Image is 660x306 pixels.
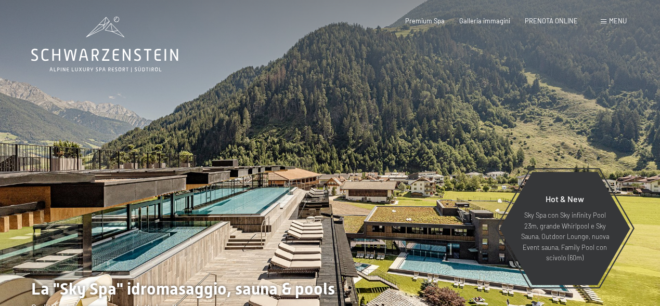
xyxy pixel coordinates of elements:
[405,17,445,25] a: Premium Spa
[609,17,627,25] span: Menu
[520,210,610,263] p: Sky Spa con Sky infinity Pool 23m, grande Whirlpool e Sky Sauna, Outdoor Lounge, nuova Event saun...
[459,17,510,25] a: Galleria immagini
[499,171,631,286] a: Hot & New Sky Spa con Sky infinity Pool 23m, grande Whirlpool e Sky Sauna, Outdoor Lounge, nuova ...
[546,194,584,204] span: Hot & New
[525,17,578,25] a: PRENOTA ONLINE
